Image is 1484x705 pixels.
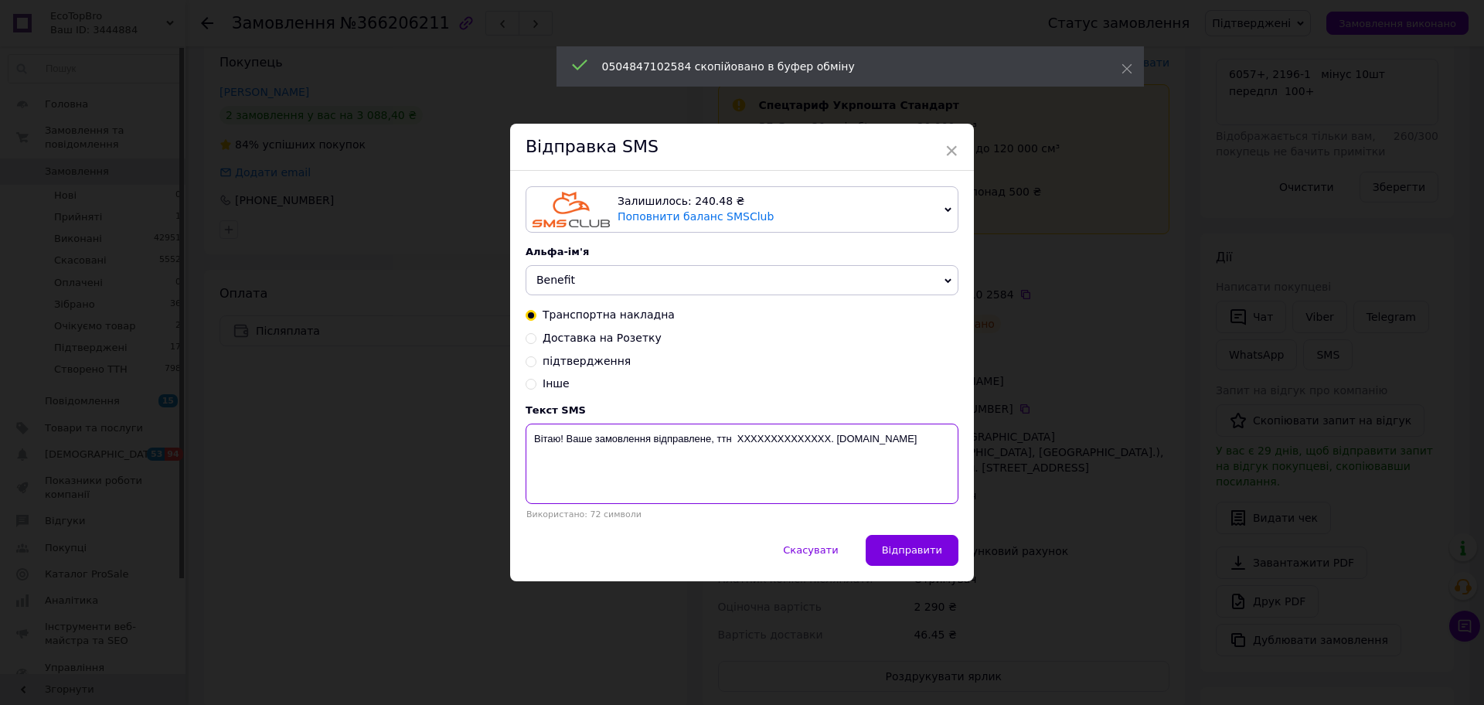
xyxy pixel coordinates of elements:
[526,404,958,416] div: Текст SMS
[618,210,774,223] a: Поповнити баланс SMSClub
[510,124,974,171] div: Відправка SMS
[526,246,589,257] span: Альфа-ім'я
[945,138,958,164] span: ×
[526,509,958,519] div: Використано: 72 символи
[543,332,662,344] span: Доставка на Розетку
[783,544,838,556] span: Скасувати
[866,535,958,566] button: Відправити
[543,308,675,321] span: Транспортна накладна
[536,274,575,286] span: Benefit
[526,424,958,504] textarea: Вітаю! Ваше замовлення відправлене, ттн XXXXXXXXXXXXXX. [DOMAIN_NAME]
[602,59,1083,74] div: 0504847102584 скопійовано в буфер обміну
[618,194,938,209] div: Залишилось: 240.48 ₴
[882,544,942,556] span: Відправити
[543,377,570,390] span: Інше
[543,355,631,367] span: підтвердження
[767,535,854,566] button: Скасувати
